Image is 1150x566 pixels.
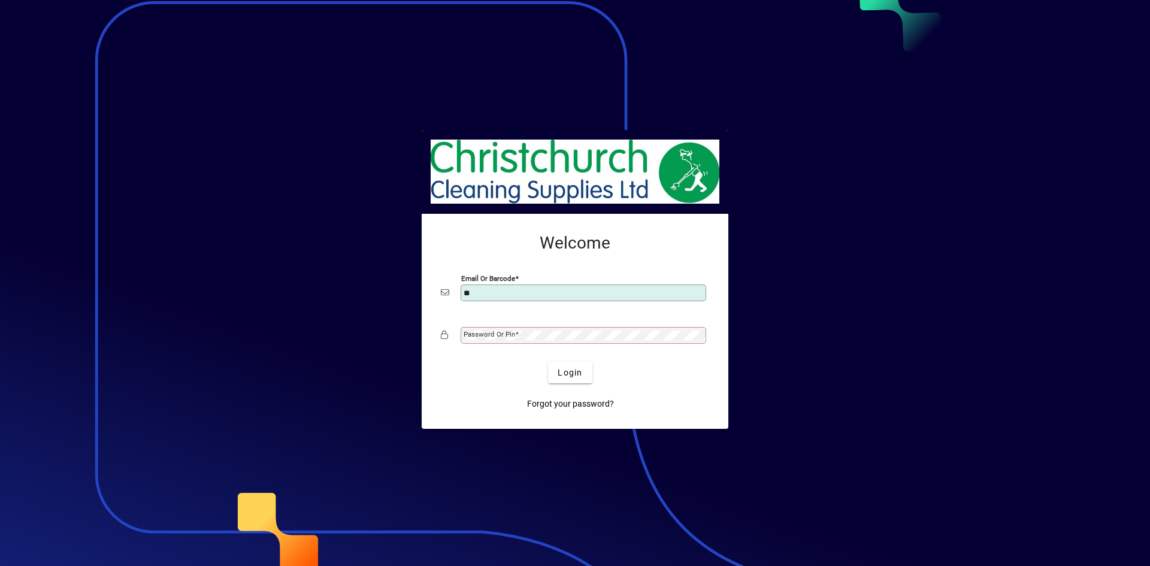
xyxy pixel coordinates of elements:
[527,398,614,410] span: Forgot your password?
[522,393,619,414] a: Forgot your password?
[464,330,515,338] mat-label: Password or Pin
[558,367,582,379] span: Login
[441,233,709,253] h2: Welcome
[461,274,515,283] mat-label: Email or Barcode
[548,362,592,383] button: Login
